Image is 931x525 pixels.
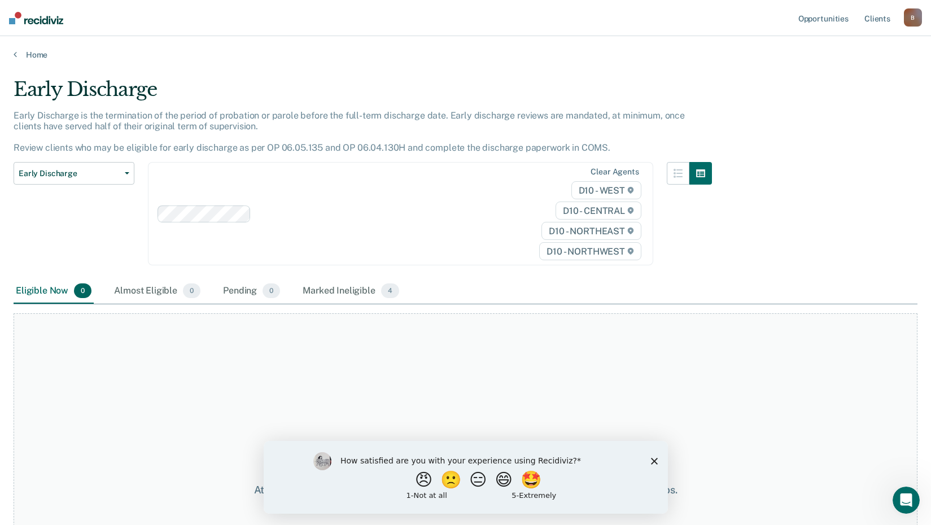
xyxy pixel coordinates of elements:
[904,8,922,27] button: B
[556,202,641,220] span: D10 - CENTRAL
[14,50,917,60] a: Home
[112,279,203,304] div: Almost Eligible0
[264,441,668,514] iframe: Survey by Kim from Recidiviz
[381,283,399,298] span: 4
[591,167,639,177] div: Clear agents
[300,279,401,304] div: Marked Ineligible4
[14,279,94,304] div: Eligible Now0
[893,487,920,514] iframe: Intercom live chat
[571,181,641,199] span: D10 - WEST
[19,169,120,178] span: Early Discharge
[14,110,685,154] p: Early Discharge is the termination of the period of probation or parole before the full-term disc...
[221,279,282,304] div: Pending0
[240,484,692,496] div: At this time, there are no clients who are Eligible Now. Please navigate to one of the other tabs.
[263,283,280,298] span: 0
[14,162,134,185] button: Early Discharge
[183,283,200,298] span: 0
[14,78,712,110] div: Early Discharge
[9,12,63,24] img: Recidiviz
[539,242,641,260] span: D10 - NORTHWEST
[541,222,641,240] span: D10 - NORTHEAST
[74,283,91,298] span: 0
